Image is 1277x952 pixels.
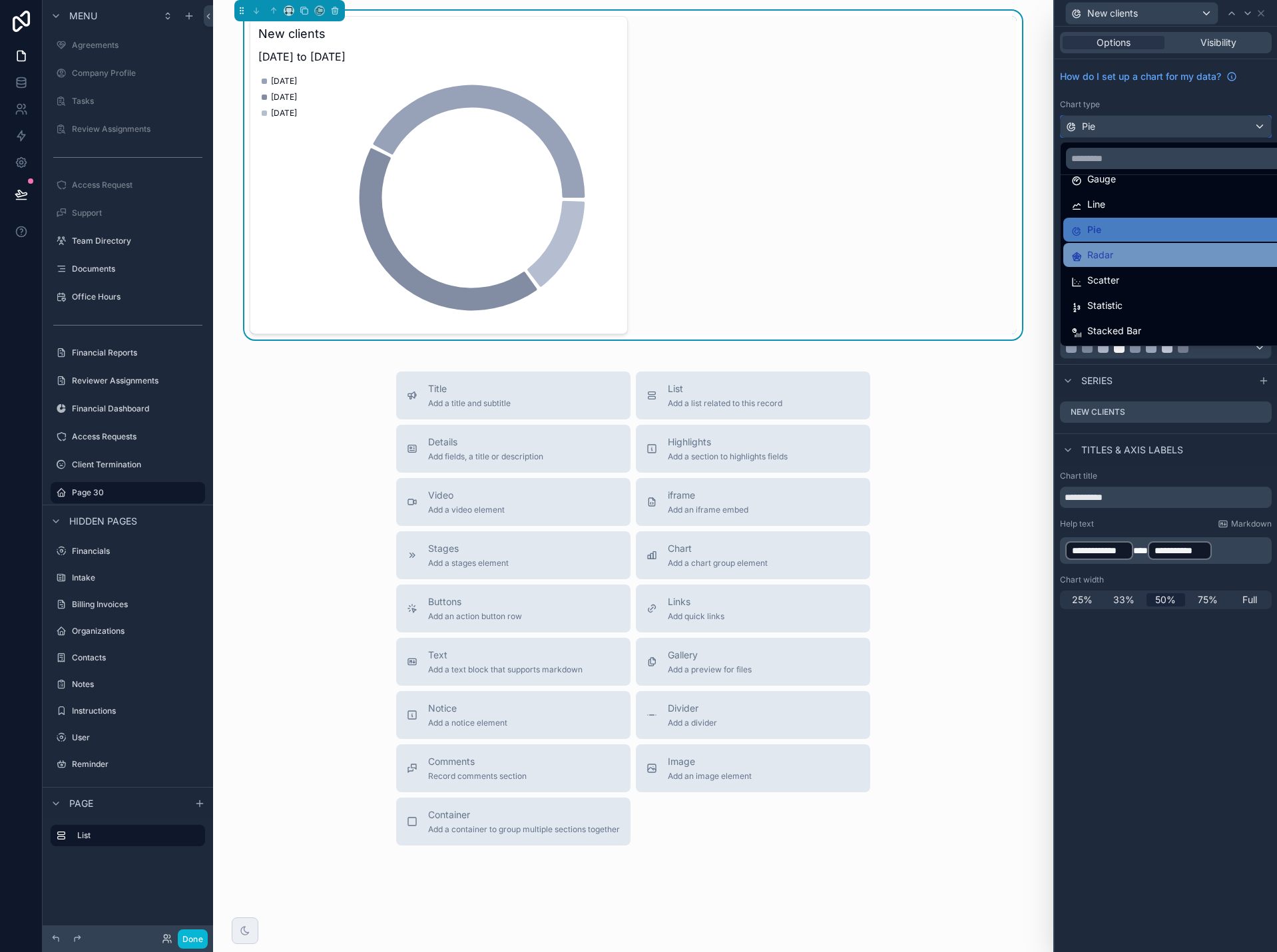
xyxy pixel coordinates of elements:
[72,236,202,246] label: Team Directory
[51,594,205,615] a: Billing Invoices
[51,230,205,252] a: Team Directory
[636,478,870,526] button: iframeAdd an iframe embed
[271,76,297,87] span: [DATE]
[72,487,197,498] label: Page 30
[428,718,507,728] span: Add a notice element
[69,9,97,23] span: Menu
[72,759,202,770] label: Reminder
[428,771,527,782] span: Record comments section
[396,744,631,792] button: CommentsRecord comments section
[72,599,202,610] label: Billing Invoices
[668,398,782,409] span: Add a list related to this record
[428,558,509,569] span: Add a stages element
[69,797,93,810] span: Page
[1087,272,1119,288] span: Scatter
[668,611,724,622] span: Add quick links
[396,691,631,739] button: NoticeAdd a notice element
[636,744,870,792] button: ImageAdd an image element
[668,595,724,608] span: Links
[396,478,631,526] button: VideoAdd a video element
[668,451,788,462] span: Add a section to highlights fields
[668,435,788,449] span: Highlights
[668,542,768,555] span: Chart
[636,425,870,473] button: HighlightsAdd a section to highlights fields
[72,96,202,107] label: Tasks
[396,798,631,845] button: ContainerAdd a container to group multiple sections together
[668,755,752,768] span: Image
[668,489,748,502] span: iframe
[668,718,717,728] span: Add a divider
[51,567,205,589] a: Intake
[428,664,583,675] span: Add a text block that supports markdown
[51,202,205,224] a: Support
[51,35,205,56] a: Agreements
[428,435,543,449] span: Details
[72,403,202,414] label: Financial Dashboard
[668,702,717,715] span: Divider
[258,49,619,65] span: [DATE] to [DATE]
[668,505,748,515] span: Add an iframe embed
[396,531,631,579] button: StagesAdd a stages element
[51,620,205,642] a: Organizations
[51,454,205,475] a: Client Termination
[72,292,202,302] label: Office Hours
[636,531,870,579] button: ChartAdd a chart group element
[51,426,205,447] a: Access Requests
[1087,196,1105,212] span: Line
[668,771,752,782] span: Add an image element
[668,382,782,395] span: List
[428,382,511,395] span: Title
[69,515,137,528] span: Hidden pages
[1087,323,1141,339] span: Stacked Bar
[72,546,202,557] label: Financials
[72,573,202,583] label: Intake
[72,208,202,218] label: Support
[51,754,205,775] a: Reminder
[428,505,505,515] span: Add a video element
[1087,222,1101,238] span: Pie
[51,286,205,308] a: Office Hours
[428,824,620,835] span: Add a container to group multiple sections together
[258,70,619,326] div: chart
[258,25,619,43] h3: New clients
[72,180,202,190] label: Access Request
[51,482,205,503] a: Page 30
[396,371,631,419] button: TitleAdd a title and subtitle
[72,375,202,386] label: Reviewer Assignments
[51,370,205,391] a: Reviewer Assignments
[43,819,213,859] div: scrollable content
[1087,247,1113,263] span: Radar
[72,40,202,51] label: Agreements
[271,108,297,119] span: [DATE]
[428,451,543,462] span: Add fields, a title or description
[428,808,620,822] span: Container
[72,68,202,79] label: Company Profile
[178,929,208,949] button: Done
[428,595,522,608] span: Buttons
[72,652,202,663] label: Contacts
[51,119,205,140] a: Review Assignments
[428,542,509,555] span: Stages
[1087,298,1123,314] span: Statistic
[72,348,202,358] label: Financial Reports
[668,558,768,569] span: Add a chart group element
[428,755,527,768] span: Comments
[51,727,205,748] a: User
[51,174,205,196] a: Access Request
[636,371,870,419] button: ListAdd a list related to this record
[428,702,507,715] span: Notice
[396,585,631,632] button: ButtonsAdd an action button row
[72,431,202,442] label: Access Requests
[396,638,631,686] button: TextAdd a text block that supports markdown
[77,830,194,841] label: List
[428,648,583,662] span: Text
[72,459,202,470] label: Client Termination
[72,679,202,690] label: Notes
[428,489,505,502] span: Video
[51,674,205,695] a: Notes
[396,425,631,473] button: DetailsAdd fields, a title or description
[636,638,870,686] button: GalleryAdd a preview for files
[428,398,511,409] span: Add a title and subtitle
[271,92,297,103] span: [DATE]
[72,626,202,636] label: Organizations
